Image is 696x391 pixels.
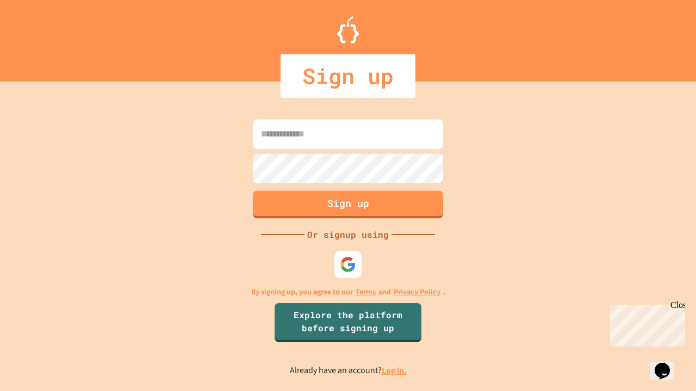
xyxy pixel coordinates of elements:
[382,365,407,376] a: Log in.
[356,286,376,298] a: Terms
[281,54,415,98] div: Sign up
[4,4,75,69] div: Chat with us now!Close
[290,364,407,377] p: Already have an account?
[394,286,440,298] a: Privacy Policy
[275,303,421,342] a: Explore the platform before signing up
[251,286,445,298] p: By signing up, you agree to our and .
[337,16,359,43] img: Logo.svg
[606,300,685,346] iframe: chat widget
[253,191,443,218] button: Sign up
[304,228,391,241] div: Or signup using
[340,256,356,273] img: google-icon.svg
[650,348,685,380] iframe: chat widget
